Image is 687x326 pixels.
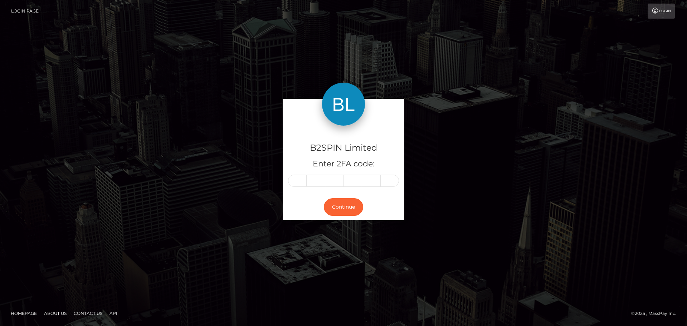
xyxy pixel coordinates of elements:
[107,308,120,319] a: API
[8,308,40,319] a: Homepage
[288,159,399,170] h5: Enter 2FA code:
[11,4,39,19] a: Login Page
[288,142,399,154] h4: B2SPIN Limited
[71,308,105,319] a: Contact Us
[322,83,365,126] img: B2SPIN Limited
[41,308,69,319] a: About Us
[648,4,675,19] a: Login
[324,198,363,216] button: Continue
[631,310,682,317] div: © 2025 , MassPay Inc.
